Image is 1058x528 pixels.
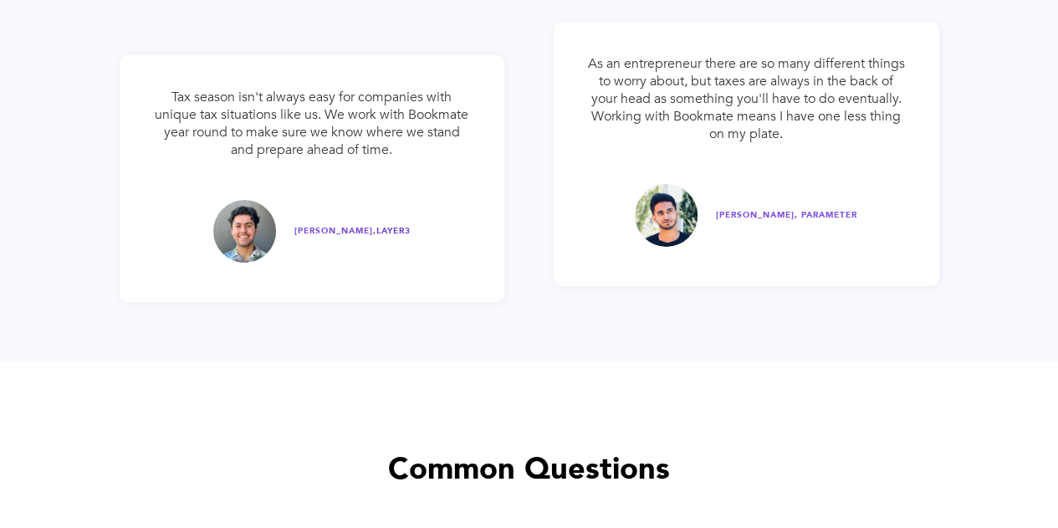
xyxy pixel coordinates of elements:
div: As an entrepreneur there are so many different things to worry about, but taxes are always in the... [587,55,906,143]
a: [PERSON_NAME], PARAMETER [635,143,857,247]
span: [PERSON_NAME], PARAMETER [716,209,857,221]
div: Tax season isn't always easy for companies with unique tax situations like us. We work with Bookm... [153,89,472,159]
div: LAYER3 [294,226,411,237]
h2: Common Questions [120,451,939,488]
span: [PERSON_NAME], [294,225,376,237]
a: [PERSON_NAME],LAYER3 [213,159,411,263]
